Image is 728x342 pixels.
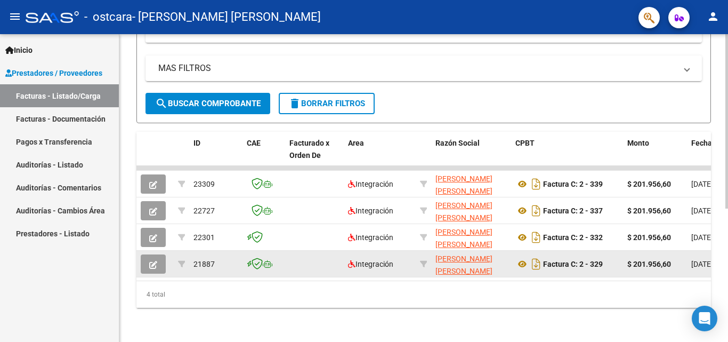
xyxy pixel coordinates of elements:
span: CPBT [515,139,535,147]
span: 23309 [193,180,215,188]
span: Facturado x Orden De [289,139,329,160]
span: CAE [247,139,261,147]
datatable-header-cell: Area [344,132,416,179]
span: Monto [627,139,649,147]
strong: Factura C: 2 - 332 [543,233,603,242]
span: Borrar Filtros [288,99,365,108]
button: Borrar Filtros [279,93,375,114]
mat-icon: menu [9,10,21,23]
span: Integración [348,260,393,268]
span: Area [348,139,364,147]
div: 27354631887 [435,226,507,249]
mat-expansion-panel-header: MAS FILTROS [145,55,702,81]
span: Buscar Comprobante [155,99,261,108]
div: 4 total [136,281,711,308]
span: - ostcara [84,5,132,29]
datatable-header-cell: Facturado x Orden De [285,132,344,179]
strong: Factura C: 2 - 329 [543,260,603,268]
mat-icon: person [707,10,719,23]
button: Buscar Comprobante [145,93,270,114]
datatable-header-cell: Monto [623,132,687,179]
span: [PERSON_NAME] [PERSON_NAME] [435,254,492,275]
strong: $ 201.956,60 [627,206,671,215]
span: - [PERSON_NAME] [PERSON_NAME] [132,5,321,29]
datatable-header-cell: ID [189,132,242,179]
strong: $ 201.956,60 [627,180,671,188]
span: [DATE] [691,206,713,215]
span: ID [193,139,200,147]
div: 27354631887 [435,200,507,222]
datatable-header-cell: CPBT [511,132,623,179]
i: Descargar documento [529,229,543,246]
span: [DATE] [691,233,713,242]
i: Descargar documento [529,256,543,273]
i: Descargar documento [529,202,543,219]
span: 22301 [193,233,215,242]
mat-icon: search [155,97,168,110]
datatable-header-cell: CAE [242,132,285,179]
span: [PERSON_NAME] [PERSON_NAME] [435,228,492,249]
i: Descargar documento [529,176,543,193]
span: [PERSON_NAME] [PERSON_NAME] [435,174,492,195]
datatable-header-cell: Razón Social [431,132,511,179]
div: 27354631887 [435,173,507,195]
span: 21887 [193,260,215,268]
div: 27354631887 [435,253,507,275]
strong: $ 201.956,60 [627,233,671,242]
span: Inicio [5,44,33,56]
span: Integración [348,206,393,215]
mat-icon: delete [288,97,301,110]
span: [DATE] [691,180,713,188]
span: 22727 [193,206,215,215]
strong: Factura C: 2 - 339 [543,180,603,188]
mat-panel-title: MAS FILTROS [158,62,676,74]
span: Integración [348,233,393,242]
span: [DATE] [691,260,713,268]
strong: Factura C: 2 - 337 [543,206,603,215]
strong: $ 201.956,60 [627,260,671,268]
span: Prestadores / Proveedores [5,67,102,79]
span: Razón Social [435,139,480,147]
div: Open Intercom Messenger [692,306,717,331]
span: [PERSON_NAME] [PERSON_NAME] [435,201,492,222]
span: Integración [348,180,393,188]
